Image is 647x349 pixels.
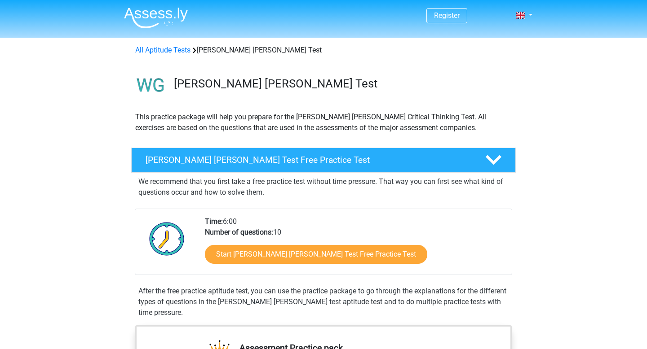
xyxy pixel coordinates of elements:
div: After the free practice aptitude test, you can use the practice package to go through the explana... [135,286,512,318]
h4: [PERSON_NAME] [PERSON_NAME] Test Free Practice Test [146,155,471,165]
b: Time: [205,217,223,226]
a: Register [434,11,460,20]
a: All Aptitude Tests [135,46,191,54]
img: Assessly [124,7,188,28]
img: Clock [144,216,190,261]
a: Start [PERSON_NAME] [PERSON_NAME] Test Free Practice Test [205,245,427,264]
b: Number of questions: [205,228,273,236]
img: watson glaser test [132,66,170,105]
div: 6:00 10 [198,216,511,275]
h3: [PERSON_NAME] [PERSON_NAME] Test [174,77,509,91]
div: [PERSON_NAME] [PERSON_NAME] Test [132,45,515,56]
a: [PERSON_NAME] [PERSON_NAME] Test Free Practice Test [128,148,519,173]
p: We recommend that you first take a free practice test without time pressure. That way you can fir... [138,176,509,198]
p: This practice package will help you prepare for the [PERSON_NAME] [PERSON_NAME] Critical Thinking... [135,112,512,133]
